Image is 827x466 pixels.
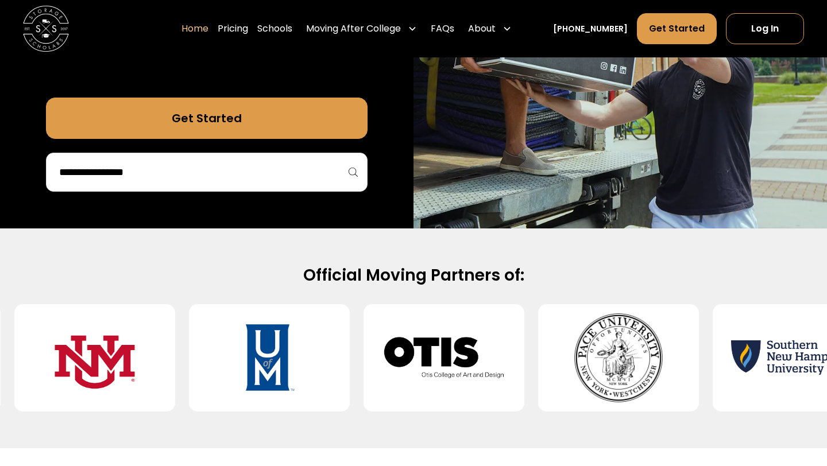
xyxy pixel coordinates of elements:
[557,313,681,402] img: Pace University - Pleasantville
[23,6,69,52] img: Storage Scholars main logo
[181,13,208,45] a: Home
[382,313,506,402] img: Otis College of Art and Design
[463,13,516,45] div: About
[257,13,292,45] a: Schools
[637,13,717,44] a: Get Started
[207,313,331,402] img: University of Memphis
[218,13,248,45] a: Pricing
[33,313,157,402] img: University of New Mexico
[306,22,401,36] div: Moving After College
[553,23,628,35] a: [PHONE_NUMBER]
[46,98,368,139] a: Get Started
[23,6,69,52] a: home
[726,13,804,44] a: Log In
[431,13,454,45] a: FAQs
[46,265,781,286] h2: Official Moving Partners of:
[302,13,422,45] div: Moving After College
[468,22,496,36] div: About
